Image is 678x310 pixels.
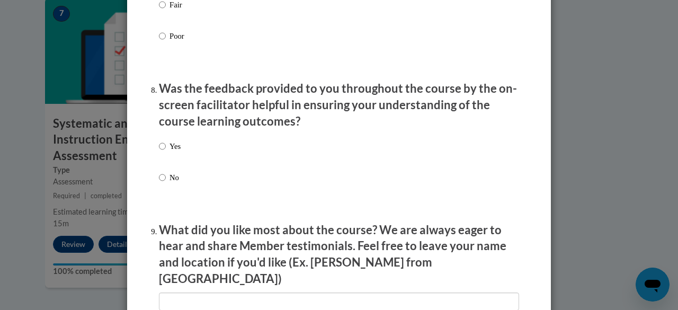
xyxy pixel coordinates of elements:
input: Yes [159,140,166,152]
input: Poor [159,30,166,42]
p: Was the feedback provided to you throughout the course by the on-screen facilitator helpful in en... [159,81,519,129]
input: No [159,172,166,183]
p: Yes [169,140,181,152]
p: No [169,172,181,183]
p: What did you like most about the course? We are always eager to hear and share Member testimonial... [159,222,519,287]
p: Poor [169,30,199,42]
